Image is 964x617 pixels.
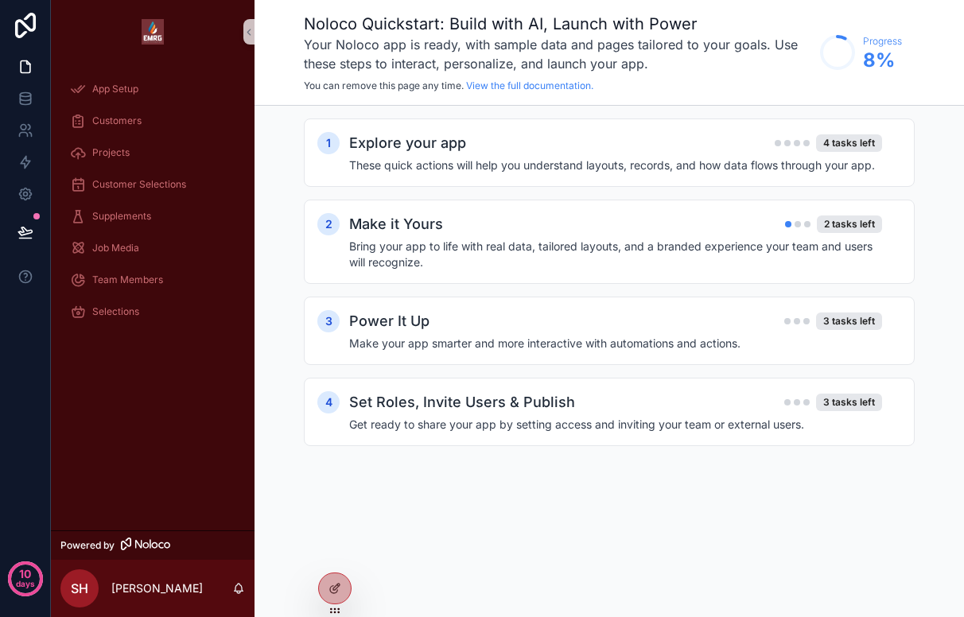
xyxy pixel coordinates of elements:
span: App Setup [92,83,138,95]
span: Projects [92,146,130,159]
a: Customers [60,107,245,135]
img: App logo [142,19,163,45]
a: Team Members [60,266,245,294]
span: Job Media [92,242,139,254]
span: Team Members [92,274,163,286]
p: 10 [19,566,31,582]
a: Customer Selections [60,170,245,199]
a: View the full documentation. [466,80,593,91]
h3: Your Noloco app is ready, with sample data and pages tailored to your goals. Use these steps to i... [304,35,812,73]
a: Projects [60,138,245,167]
span: Customers [92,114,142,127]
a: Selections [60,297,245,326]
p: [PERSON_NAME] [111,580,203,596]
span: 8 % [863,48,902,73]
a: Job Media [60,234,245,262]
div: scrollable content [51,64,255,347]
h1: Noloco Quickstart: Build with AI, Launch with Power [304,13,812,35]
a: Powered by [51,530,255,560]
span: SH [71,579,88,598]
span: Powered by [60,539,115,552]
span: Customer Selections [92,178,186,191]
span: Progress [863,35,902,48]
span: Selections [92,305,139,318]
p: days [16,572,35,595]
a: Supplements [60,202,245,231]
span: Supplements [92,210,151,223]
span: You can remove this page any time. [304,80,464,91]
a: App Setup [60,75,245,103]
